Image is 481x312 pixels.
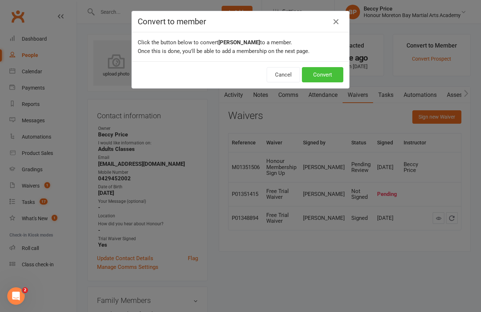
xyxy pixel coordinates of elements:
[7,287,25,305] iframe: Intercom live chat
[22,287,28,293] span: 2
[330,16,342,28] button: Close
[302,67,343,82] button: Convert
[138,17,343,26] h4: Convert to member
[132,32,349,61] div: Click the button below to convert to a member. Once this is done, you'll be able to add a members...
[267,67,300,82] button: Cancel
[218,39,260,46] b: [PERSON_NAME]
